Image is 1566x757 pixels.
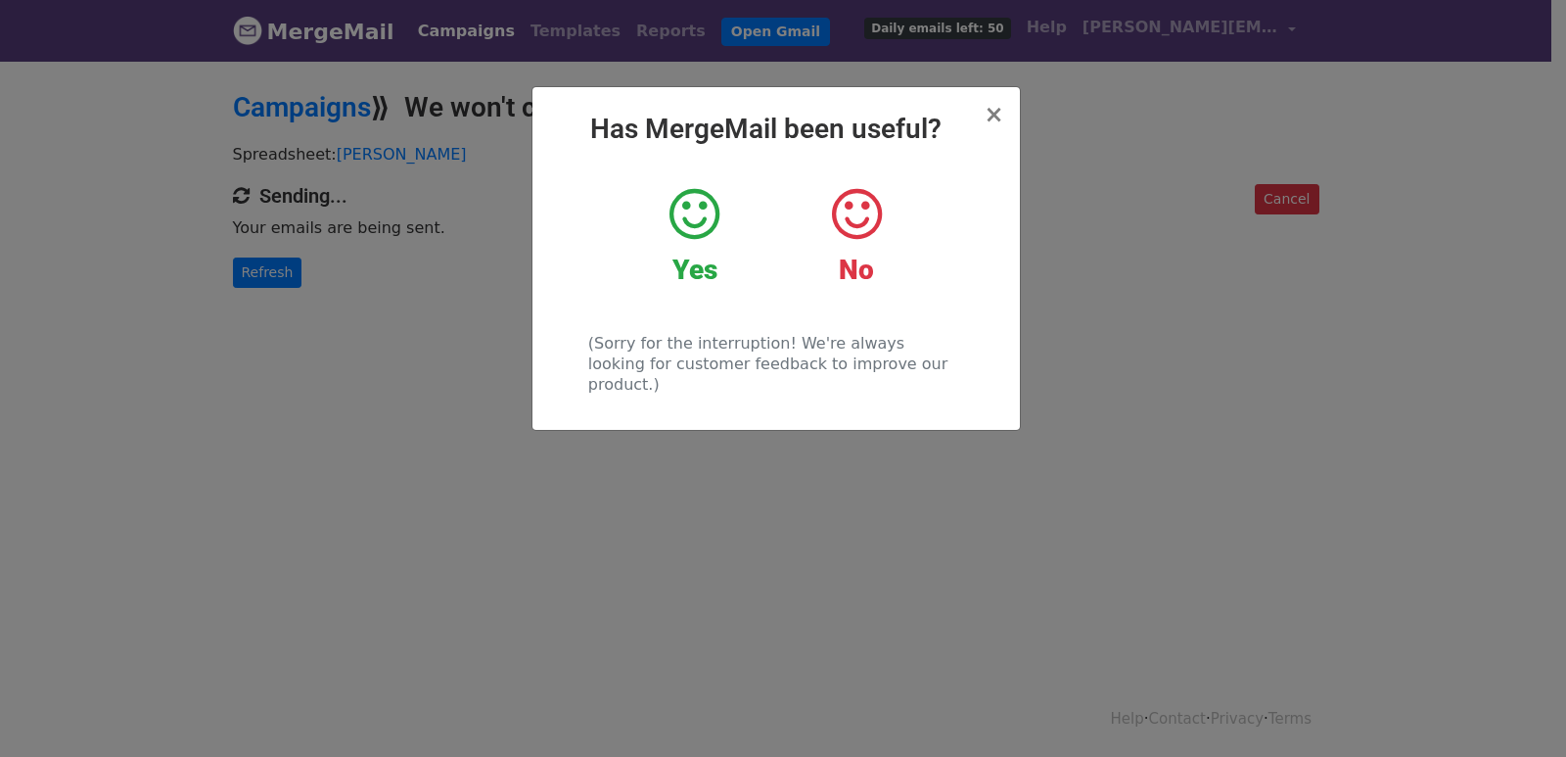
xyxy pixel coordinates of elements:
[984,101,1003,128] span: ×
[628,185,760,287] a: Yes
[984,103,1003,126] button: Close
[672,254,717,286] strong: Yes
[548,113,1004,146] h2: Has MergeMail been useful?
[790,185,922,287] a: No
[839,254,874,286] strong: No
[1468,663,1566,757] iframe: Chat Widget
[588,333,963,395] p: (Sorry for the interruption! We're always looking for customer feedback to improve our product.)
